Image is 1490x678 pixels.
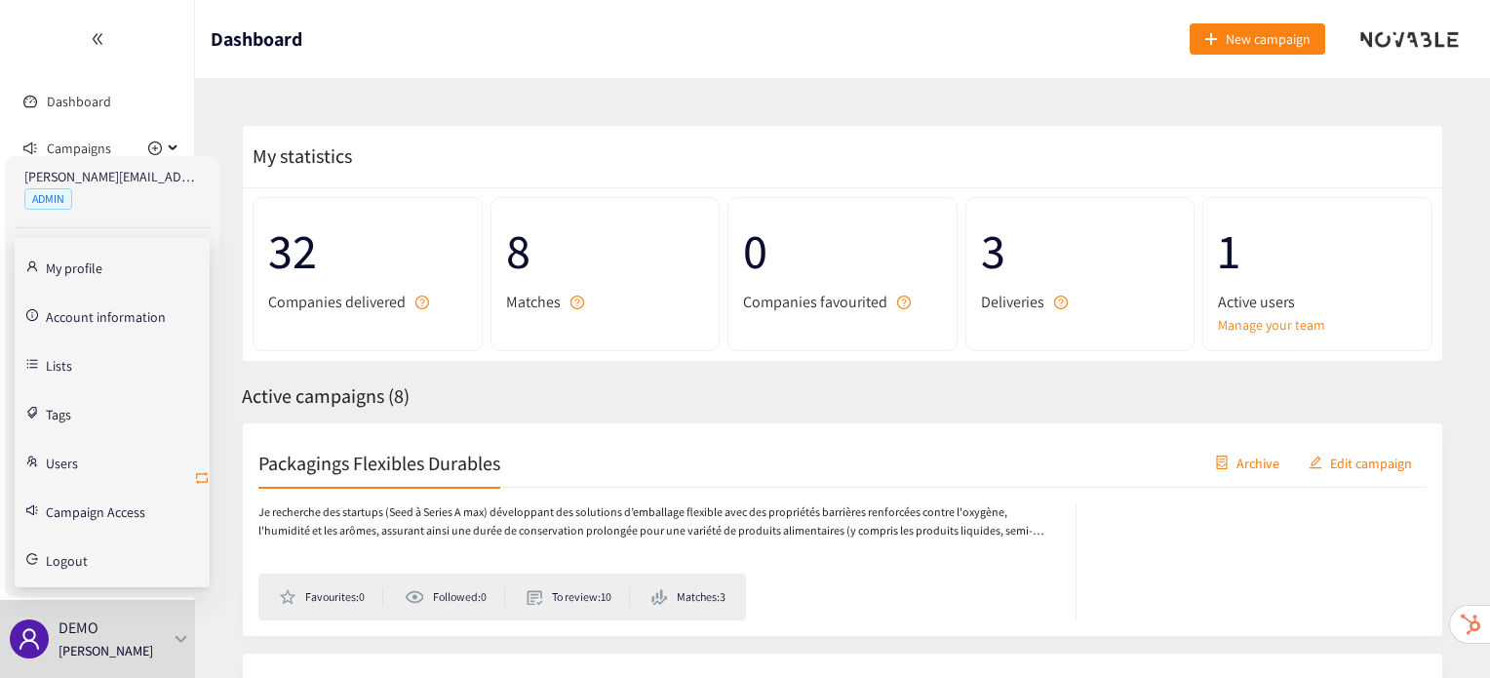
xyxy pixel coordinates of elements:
span: New campaign [1226,28,1311,50]
button: plusNew campaign [1190,23,1325,55]
span: edit [1309,456,1322,471]
p: Je recherche des startups (Seed à Series A max) développant des solutions d’emballage flexible av... [258,503,1056,540]
span: question-circle [897,296,911,309]
span: Campaigns [47,129,111,168]
span: retweet [194,470,210,489]
button: retweet [194,463,210,495]
p: [PERSON_NAME] [59,640,153,661]
li: Favourites: 0 [279,588,383,606]
li: Matches: 3 [651,588,725,606]
button: containerArchive [1200,447,1294,478]
p: [PERSON_NAME][EMAIL_ADDRESS][DOMAIN_NAME] [24,166,200,187]
span: double-left [91,32,104,46]
a: Tags [46,404,71,421]
a: Users [46,453,78,470]
span: Active campaigns ( 8 ) [242,383,410,409]
a: Dashboard [47,93,111,110]
span: Deliveries [981,290,1044,314]
span: Archive [1236,452,1279,473]
a: Packagings Flexibles DurablescontainerArchiveeditEdit campaignJe recherche des startups (Seed à S... [242,422,1443,637]
li: Followed: 0 [405,588,504,606]
span: question-circle [570,296,584,309]
span: Matches [506,290,561,314]
iframe: Chat Widget [1392,584,1490,678]
a: Account information [46,306,166,324]
span: 1 [1218,213,1417,290]
span: Companies favourited [743,290,887,314]
span: 0 [743,213,942,290]
a: Campaign Access [46,501,145,519]
span: 8 [506,213,705,290]
span: sound [23,141,37,155]
a: Lists [46,355,72,373]
span: ADMIN [24,188,72,210]
span: question-circle [1054,296,1068,309]
span: plus-circle [148,141,162,155]
span: user [18,627,41,651]
h2: Packagings Flexibles Durables [258,449,500,476]
span: 32 [268,213,467,290]
a: My profile [46,258,102,275]
span: plus [1204,32,1218,48]
span: Active users [1218,290,1295,314]
p: DEMO [59,616,98,640]
button: editEdit campaign [1294,447,1427,478]
span: question-circle [415,296,429,309]
li: To review: 10 [527,588,630,606]
span: Companies delivered [268,290,406,314]
a: Manage your team [1218,314,1417,336]
span: Logout [46,554,88,568]
span: My statistics [243,143,352,169]
span: Edit campaign [1330,452,1412,473]
span: 3 [981,213,1180,290]
span: logout [26,553,38,565]
span: container [1215,456,1229,471]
